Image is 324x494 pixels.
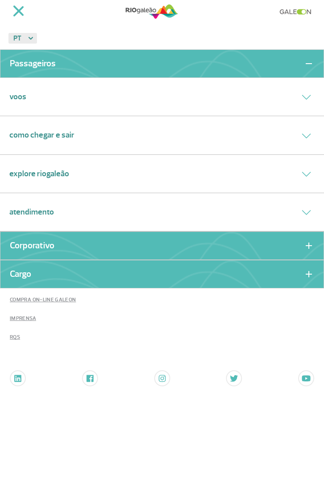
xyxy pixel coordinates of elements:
[9,168,69,180] a: Explore RIOgaleão
[10,271,31,277] a: Cargo
[10,61,56,67] a: Passageiros
[9,129,74,141] a: Como chegar e sair
[9,206,54,218] a: Atendimento
[10,243,54,249] a: Corporativo
[9,91,26,103] a: Voos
